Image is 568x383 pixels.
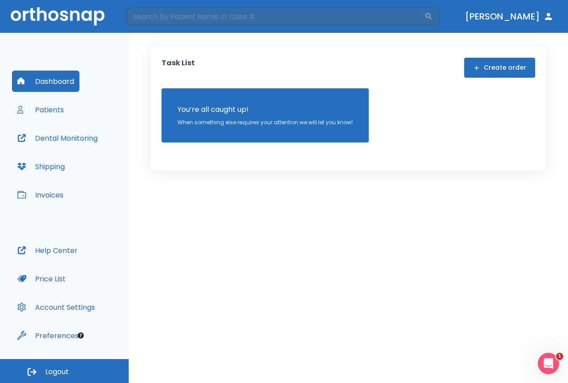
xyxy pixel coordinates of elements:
[12,184,69,205] button: Invoices
[461,8,557,24] button: [PERSON_NAME]
[464,58,535,78] button: Create order
[12,127,103,149] button: Dental Monitoring
[127,8,424,25] input: Search by Patient Name or Case #
[556,353,563,360] span: 1
[162,58,195,78] p: Task List
[12,240,83,261] button: Help Center
[177,104,353,115] p: You’re all caught up!
[12,296,100,318] button: Account Settings
[12,99,69,120] button: Patients
[12,156,70,177] button: Shipping
[177,118,353,126] p: When something else requires your attention we will let you know!
[12,71,79,92] button: Dashboard
[11,7,105,25] img: Orthosnap
[45,367,69,377] span: Logout
[538,353,559,374] iframe: Intercom live chat
[12,268,71,289] button: Price List
[77,332,85,340] div: Tooltip anchor
[12,325,84,346] button: Preferences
